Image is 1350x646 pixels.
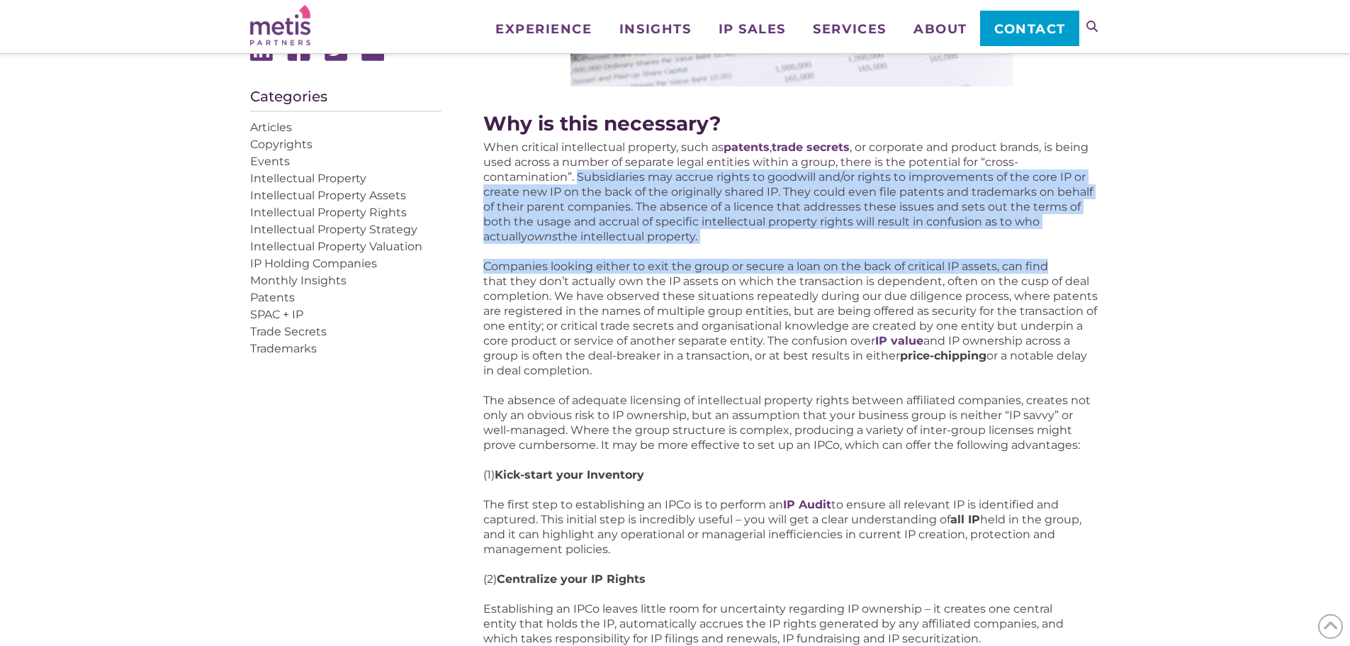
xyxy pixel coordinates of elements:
a: trade secrets [772,140,850,154]
span: Contact [994,23,1066,35]
a: Contact [980,11,1079,46]
em: owns [527,230,558,243]
p: Establishing an IPCo leaves little room for uncertainty regarding IP ownership – it creates one c... [483,601,1100,646]
h4: Categories [250,89,441,112]
a: Monthly Insights [250,274,347,287]
a: IP Holding Companies [250,257,377,270]
strong: price-chipping [900,349,986,362]
a: Intellectual Property Valuation [250,240,422,253]
a: Articles [250,121,292,134]
span: IP Sales [719,23,786,35]
a: Copyrights [250,138,313,151]
a: Intellectual Property [250,172,366,185]
span: Experience [495,23,592,35]
span: Insights [619,23,691,35]
a: Intellectual Property Rights [250,206,407,219]
strong: Why is this necessary? [483,111,721,135]
img: Metis Partners [250,5,310,45]
a: Patents [250,291,295,304]
a: Events [250,155,290,168]
p: (1) [483,467,1100,482]
a: SPAC + IP [250,308,303,321]
strong: all IP [950,513,980,526]
a: patents [724,140,770,154]
a: IP Audit [783,498,831,511]
a: IP value [875,334,923,347]
a: Intellectual Property Strategy [250,223,417,236]
p: The absence of adequate licensing of intellectual property rights between affiliated companies, c... [483,393,1100,452]
p: Companies looking either to exit the group or secure a loan on the back of critical IP assets, ca... [483,259,1100,378]
a: Trade Secrets [250,325,327,338]
a: Trademarks [250,342,317,355]
a: Intellectual Property Assets [250,189,406,202]
span: About [913,23,967,35]
p: (2) [483,572,1100,586]
p: The first step to establishing an IPCo is to perform an to ensure all relevant IP is identified a... [483,497,1100,557]
strong: Centralize your IP Rights [497,572,646,586]
p: When critical intellectual property, such as , , or corporate and product brands, is being used a... [483,140,1100,244]
span: Back to Top [1318,614,1343,639]
span: Services [813,23,886,35]
strong: Kick-start your Inventory [495,468,644,481]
